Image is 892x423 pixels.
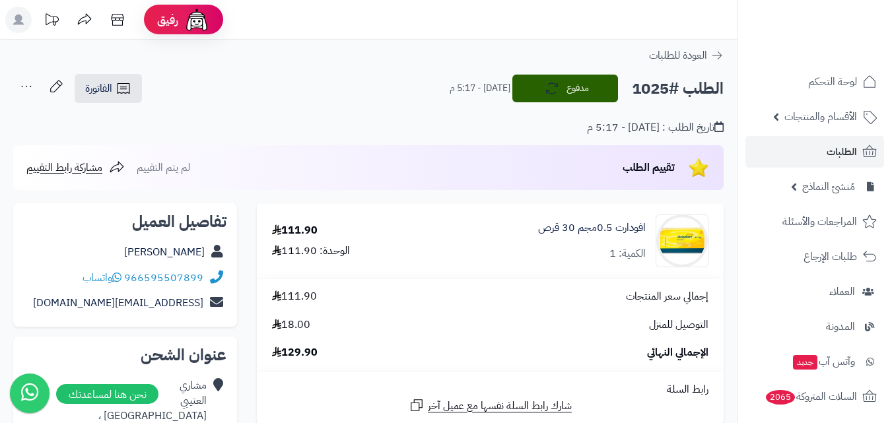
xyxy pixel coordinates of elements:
a: المدونة [745,311,884,342]
h2: الطلب #1025 [632,75,724,102]
div: تاريخ الطلب : [DATE] - 5:17 م [587,120,724,135]
span: وآتس آب [792,352,855,371]
div: الكمية: 1 [609,246,646,261]
span: الطلبات [827,143,857,161]
a: مشاركة رابط التقييم [26,160,125,176]
a: واتساب [83,270,121,286]
a: شارك رابط السلة نفسها مع عميل آخر [409,397,572,414]
a: الفاتورة [75,74,142,103]
span: السلات المتروكة [765,387,857,406]
a: طلبات الإرجاع [745,241,884,273]
a: [PERSON_NAME] [124,244,205,260]
span: طلبات الإرجاع [804,247,857,266]
span: إجمالي سعر المنتجات [626,289,708,304]
span: الفاتورة [85,81,112,96]
span: مُنشئ النماذج [802,178,855,196]
span: العملاء [829,282,855,301]
span: العودة للطلبات [649,48,707,63]
span: المدونة [826,317,855,336]
span: 2065 [766,390,795,405]
img: ai-face.png [184,7,210,33]
a: العملاء [745,276,884,308]
a: المراجعات والأسئلة [745,206,884,238]
h2: تفاصيل العميل [24,214,226,230]
a: افودارت 0.5مجم 30 قرص [538,220,646,236]
a: لوحة التحكم [745,66,884,98]
span: لوحة التحكم [808,73,857,91]
a: [EMAIL_ADDRESS][DOMAIN_NAME] [33,295,203,311]
span: شارك رابط السلة نفسها مع عميل آخر [428,399,572,414]
span: المراجعات والأسئلة [782,212,857,231]
img: 5451224dd9ce2379c0eb84bbd16e627c65c5-90x90.jpg [656,214,708,267]
a: تحديثات المنصة [35,7,68,36]
span: 129.90 [272,345,318,360]
a: وآتس آبجديد [745,346,884,377]
div: الوحدة: 111.90 [272,244,350,259]
div: رابط السلة [262,382,718,397]
span: الأقسام والمنتجات [784,108,857,126]
a: 966595507899 [124,270,203,286]
button: مدفوع [512,75,618,102]
h2: عنوان الشحن [24,347,226,363]
a: الطلبات [745,136,884,168]
a: العودة للطلبات [649,48,724,63]
span: رفيق [157,12,178,28]
span: تقييم الطلب [623,160,675,176]
span: التوصيل للمنزل [649,317,708,333]
div: 111.90 [272,223,318,238]
span: مشاركة رابط التقييم [26,160,102,176]
span: 111.90 [272,289,317,304]
span: لم يتم التقييم [137,160,190,176]
a: السلات المتروكة2065 [745,381,884,412]
span: 18.00 [272,317,310,333]
small: [DATE] - 5:17 م [450,82,510,95]
span: جديد [793,355,817,370]
span: الإجمالي النهائي [647,345,708,360]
